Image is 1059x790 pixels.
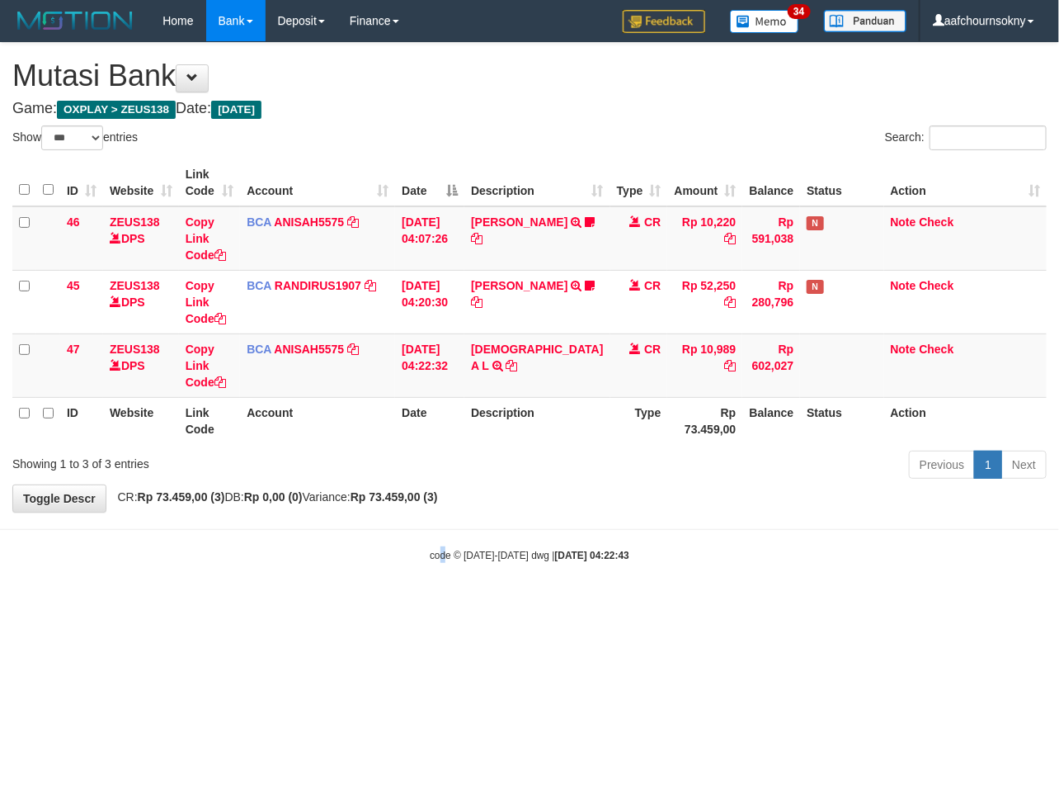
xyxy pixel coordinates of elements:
a: Copy ANISAH5575 to clipboard [347,215,359,229]
a: ZEUS138 [110,343,160,356]
a: Copy RANDIRUS1907 to clipboard [365,279,376,292]
td: [DATE] 04:07:26 [395,206,464,271]
a: Copy Rp 10,220 to clipboard [724,232,736,245]
a: [DEMOGRAPHIC_DATA] A L [471,343,603,372]
td: Rp 10,220 [667,206,742,271]
td: DPS [103,206,179,271]
span: 47 [67,343,80,356]
a: [PERSON_NAME] [471,215,567,229]
h4: Game: Date: [12,101,1047,117]
strong: Rp 0,00 (0) [244,490,303,504]
th: Account: activate to sort column ascending [240,159,395,206]
th: ID [60,397,103,444]
td: [DATE] 04:22:32 [395,334,464,397]
th: ID: activate to sort column ascending [60,159,103,206]
td: DPS [103,334,179,397]
strong: Rp 73.459,00 (3) [138,490,225,504]
a: Note [891,343,916,356]
span: CR [644,343,661,356]
a: Next [1001,451,1047,479]
a: ZEUS138 [110,279,160,292]
a: Copy MUHAMMAD A L to clipboard [506,359,518,372]
img: Feedback.jpg [623,10,705,33]
td: Rp 602,027 [742,334,800,397]
th: Balance [742,159,800,206]
span: CR [644,215,661,229]
a: Copy Rp 10,989 to clipboard [724,359,736,372]
a: Note [891,215,916,229]
th: Account [240,397,395,444]
a: [PERSON_NAME] [471,279,567,292]
small: code © [DATE]-[DATE] dwg | [430,550,629,561]
a: ZEUS138 [110,215,160,229]
th: Rp 73.459,00 [667,397,742,444]
th: Website [103,397,179,444]
th: Amount: activate to sort column ascending [667,159,742,206]
div: Showing 1 to 3 of 3 entries [12,449,429,472]
a: Copy TENNY SETIAWAN to clipboard [471,296,482,309]
th: Action: activate to sort column ascending [884,159,1047,206]
a: 1 [974,451,1002,479]
a: Copy Link Code [186,343,226,389]
label: Search: [885,125,1047,150]
label: Show entries [12,125,138,150]
td: Rp 591,038 [742,206,800,271]
td: DPS [103,270,179,334]
img: MOTION_logo.png [12,8,138,33]
select: Showentries [41,125,103,150]
span: 34 [788,4,810,19]
span: 46 [67,215,80,229]
a: Previous [909,451,975,479]
img: panduan.png [824,10,906,32]
th: Status [800,159,883,206]
strong: Rp 73.459,00 (3) [351,490,438,504]
th: Date: activate to sort column descending [395,159,464,206]
th: Type: activate to sort column ascending [610,159,668,206]
th: Action [884,397,1047,444]
a: Toggle Descr [12,485,106,513]
th: Website: activate to sort column ascending [103,159,179,206]
a: Copy Link Code [186,279,226,325]
th: Date [395,397,464,444]
span: BCA [247,215,271,229]
a: Copy HASAN NUR YUNKA to clipboard [471,232,482,245]
span: BCA [247,279,271,292]
span: [DATE] [211,101,261,119]
th: Status [800,397,883,444]
td: Rp 52,250 [667,270,742,334]
span: OXPLAY > ZEUS138 [57,101,176,119]
a: ANISAH5575 [274,343,344,356]
a: Check [920,279,954,292]
span: BCA [247,343,271,356]
a: ANISAH5575 [274,215,344,229]
th: Description [464,397,610,444]
td: Rp 280,796 [742,270,800,334]
strong: [DATE] 04:22:43 [555,550,629,561]
a: Check [920,343,954,356]
span: CR [644,279,661,292]
span: Has Note [807,280,823,294]
th: Type [610,397,668,444]
th: Link Code [179,397,240,444]
input: Search: [930,125,1047,150]
a: Check [920,215,954,229]
a: Copy Rp 52,250 to clipboard [724,296,736,309]
span: Has Note [807,216,823,230]
td: Rp 10,989 [667,334,742,397]
td: [DATE] 04:20:30 [395,270,464,334]
th: Balance [742,397,800,444]
a: Copy Link Code [186,215,226,262]
span: 45 [67,279,80,292]
a: RANDIRUS1907 [275,279,361,292]
th: Description: activate to sort column ascending [464,159,610,206]
span: CR: DB: Variance: [110,490,438,504]
img: Button%20Memo.svg [730,10,799,33]
a: Copy ANISAH5575 to clipboard [347,343,359,356]
h1: Mutasi Bank [12,59,1047,92]
th: Link Code: activate to sort column ascending [179,159,240,206]
a: Note [891,279,916,292]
